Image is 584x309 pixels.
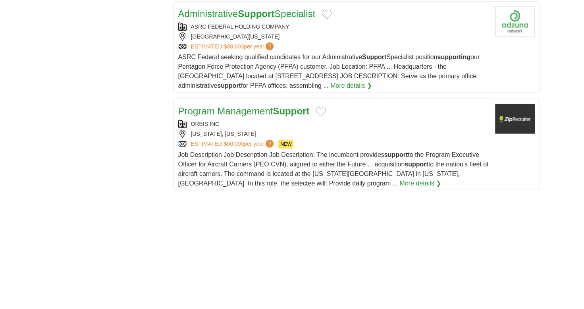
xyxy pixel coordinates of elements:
span: $60,000 [224,141,244,147]
strong: Support [362,54,386,60]
a: More details ❯ [330,81,372,91]
span: $88,803 [224,43,244,50]
strong: Support [238,8,274,19]
strong: support [217,82,241,89]
strong: supporting [437,54,470,60]
span: ? [266,140,274,148]
div: [GEOGRAPHIC_DATA][US_STATE] [178,33,489,41]
img: Company logo [495,104,535,134]
a: ESTIMATED:$88,803per year? [191,42,276,51]
span: ASRC Federal seeking qualified candidates for our Administrative Specialist position our Pentagon... [178,54,480,89]
strong: Support [273,106,309,116]
div: [US_STATE], [US_STATE] [178,130,489,138]
span: NEW [278,140,293,149]
span: ? [266,42,274,50]
div: ASRC FEDERAL HOLDING COMPANY [178,23,489,31]
span: Job Description Job Description Job Description: The incumbent provides to the Program Executive ... [178,151,489,187]
strong: support [405,161,428,168]
strong: support [384,151,408,158]
button: Add to favorite jobs [316,107,326,117]
button: Add to favorite jobs [322,10,332,19]
a: Program ManagementSupport [178,106,310,116]
a: ESTIMATED:$60,000per year? [191,140,276,149]
img: Company logo [495,7,535,37]
a: AdministrativeSupportSpecialist [178,8,315,19]
a: More details ❯ [399,179,441,188]
div: ORBIS INC [178,120,489,128]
